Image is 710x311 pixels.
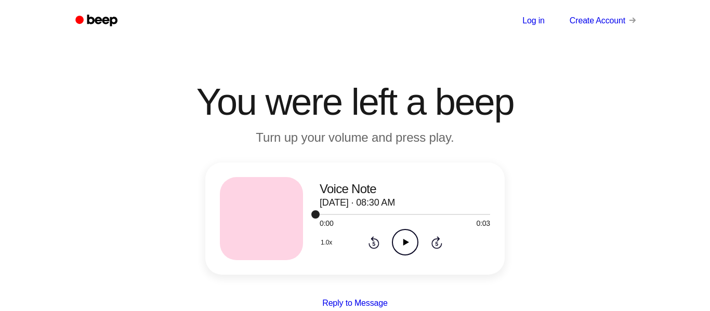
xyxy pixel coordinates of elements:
a: Create Account [554,11,642,31]
h3: Voice Note [320,182,490,196]
p: Turn up your volume and press play. [155,129,555,146]
button: 1.0x [320,234,335,251]
span: 0:03 [477,218,490,229]
span: [DATE] · 08:30 AM [320,198,392,207]
a: Log in [503,9,547,33]
h1: You were left a beep [89,83,621,120]
span: 0:00 [320,218,333,229]
a: Beep [68,11,127,31]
